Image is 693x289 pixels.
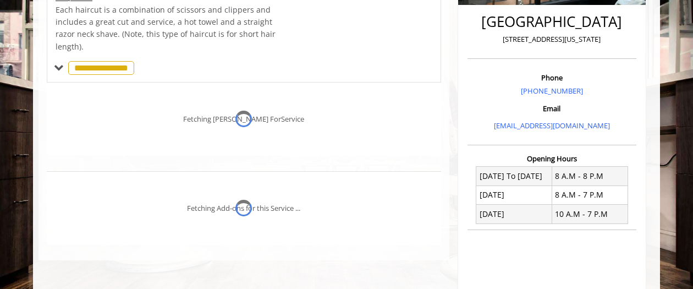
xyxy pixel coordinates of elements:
h3: Opening Hours [468,155,636,162]
h3: Phone [470,74,634,81]
td: [DATE] [476,186,552,204]
h2: [GEOGRAPHIC_DATA] [470,14,634,30]
a: [PHONE_NUMBER] [521,86,583,96]
div: Fetching Add-ons for this Service ... [187,203,300,214]
p: [STREET_ADDRESS][US_STATE] [470,34,634,45]
td: 8 A.M - 8 P.M [552,167,628,186]
td: [DATE] [476,205,552,223]
td: 10 A.M - 7 P.M [552,205,628,223]
td: 8 A.M - 7 P.M [552,186,628,204]
div: Fetching [PERSON_NAME] ForService [183,113,304,125]
h3: Email [470,105,634,112]
span: Each haircut is a combination of scissors and clippers and includes a great cut and service, a ho... [56,4,276,52]
td: [DATE] To [DATE] [476,167,552,186]
a: [EMAIL_ADDRESS][DOMAIN_NAME] [494,121,610,130]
